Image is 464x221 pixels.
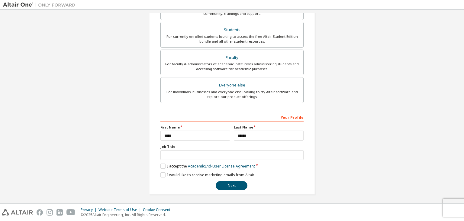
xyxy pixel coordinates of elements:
label: I would like to receive marketing emails from Altair [160,172,254,177]
div: Cookie Consent [143,207,174,212]
label: I accept the [160,164,255,169]
button: Next [216,181,247,190]
img: instagram.svg [47,209,53,216]
label: First Name [160,125,230,130]
img: altair_logo.svg [2,209,33,216]
div: For faculty & administrators of academic institutions administering students and accessing softwa... [164,62,300,71]
div: Everyone else [164,81,300,89]
img: facebook.svg [37,209,43,216]
div: Website Terms of Use [98,207,143,212]
div: Students [164,26,300,34]
div: For currently enrolled students looking to access the free Altair Student Edition bundle and all ... [164,34,300,44]
img: youtube.svg [66,209,75,216]
img: linkedin.svg [56,209,63,216]
div: Faculty [164,54,300,62]
div: Your Profile [160,112,304,122]
a: Academic End-User License Agreement [188,164,255,169]
img: Altair One [3,2,79,8]
label: Last Name [234,125,304,130]
div: For individuals, businesses and everyone else looking to try Altair software and explore our prod... [164,89,300,99]
p: © 2025 Altair Engineering, Inc. All Rights Reserved. [81,212,174,217]
div: Privacy [81,207,98,212]
label: Job Title [160,144,304,149]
